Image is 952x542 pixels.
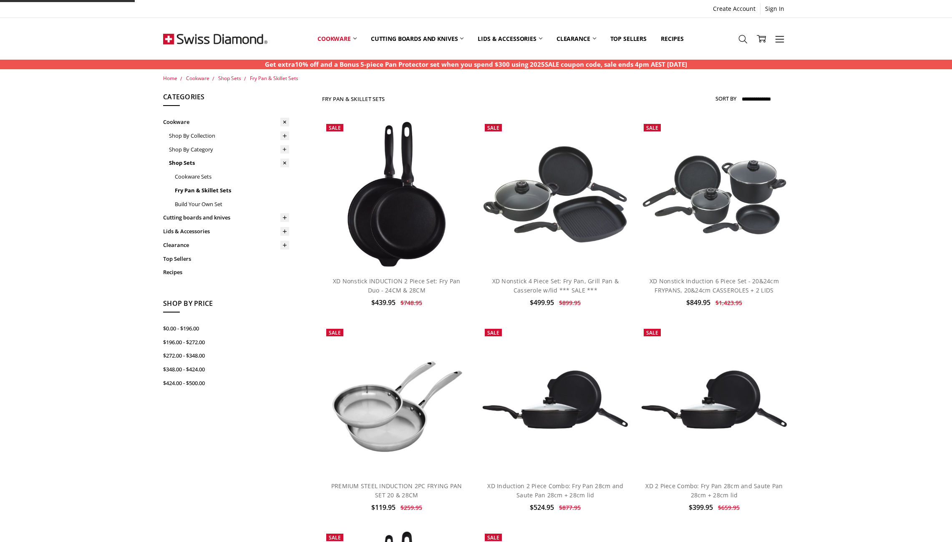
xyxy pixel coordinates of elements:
span: $899.95 [559,299,581,307]
span: Sale [329,329,341,336]
h5: Shop By Price [163,298,289,313]
a: XD 2 Piece Combo: Fry Pan 28cm and Saute Pan 28cm + 28cm lid [640,325,789,474]
a: XD Nonstick INDUCTION 2 Piece Set: Fry Pan Duo - 24CM & 28CM [322,120,471,269]
p: Get extra10% off and a Bonus 5-piece Pan Protector set when you spend $300 using 2025SALE coupon ... [265,60,687,69]
img: Free Shipping On Every Order [163,18,267,60]
img: XD Induction 2 Piece Combo: Fry Pan 28cm and Saute Pan 28cm + 28cm lid [481,368,630,431]
span: $877.95 [559,504,581,512]
a: XD Nonstick 4 Piece Set: Fry Pan, Grill Pan & Casserole w/lid *** SALE *** [481,120,630,269]
a: Shop By Collection [169,129,289,143]
a: Create Account [708,3,760,15]
a: XD Induction 2 Piece Combo: Fry Pan 28cm and Saute Pan 28cm + 28cm lid [487,482,623,499]
span: Sale [487,124,499,131]
a: Cutting boards and knives [364,20,471,57]
span: $399.95 [689,503,713,512]
a: Clearance [163,238,289,252]
span: $659.95 [718,504,740,512]
a: XD Nonstick INDUCTION 2 Piece Set: Fry Pan Duo - 24CM & 28CM [333,277,461,294]
a: XD Nonstick Induction 6 Piece Set - 20&24cm FRYPANS, 20&24cm CASSEROLES + 2 LIDS [640,120,789,269]
a: Recipes [163,265,289,279]
img: XD Nonstick INDUCTION 2 Piece Set: Fry Pan Duo - 24CM & 28CM [345,120,448,269]
a: PREMIUM STEEL INDUCTION 2PC FRYING PAN SET 20 & 28CM [331,482,462,499]
span: $439.95 [371,298,395,307]
a: Build Your Own Set [175,197,289,211]
a: Lids & Accessories [471,20,549,57]
span: $1,423.95 [715,299,742,307]
a: Top Sellers [603,20,654,57]
span: $119.95 [371,503,395,512]
span: Sale [487,329,499,336]
a: Clearance [549,20,603,57]
span: Sale [646,329,658,336]
a: Shop Sets [218,75,241,82]
a: XD Nonstick Induction 6 Piece Set - 20&24cm FRYPANS, 20&24cm CASSEROLES + 2 LIDS [650,277,779,294]
a: Lids & Accessories [163,224,289,238]
h1: Fry Pan & Skillet Sets [322,96,385,102]
a: XD Induction 2 Piece Combo: Fry Pan 28cm and Saute Pan 28cm + 28cm lid [481,325,630,474]
label: Sort By [715,92,736,105]
a: $196.00 - $272.00 [163,335,289,349]
h5: Categories [163,92,289,106]
a: Cutting boards and knives [163,211,289,224]
a: Fry Pan & Skillet Sets [250,75,298,82]
a: Home [163,75,177,82]
a: Recipes [654,20,691,57]
img: XD Nonstick 4 Piece Set: Fry Pan, Grill Pan & Casserole w/lid *** SALE *** [481,144,630,246]
a: Cookware [163,115,289,129]
span: $524.95 [530,503,554,512]
a: $0.00 - $196.00 [163,322,289,335]
a: XD Nonstick 4 Piece Set: Fry Pan, Grill Pan & Casserole w/lid *** SALE *** [492,277,619,294]
a: XD 2 Piece Combo: Fry Pan 28cm and Saute Pan 28cm + 28cm lid [645,482,783,499]
img: XD Nonstick Induction 6 Piece Set - 20&24cm FRYPANS, 20&24cm CASSEROLES + 2 LIDS [640,153,789,237]
img: PREMIUM STEEL INDUCTION 2PC FRYING PAN SET 20 & 28CM [322,325,471,474]
span: $849.95 [686,298,710,307]
a: Shop By Category [169,143,289,156]
a: Cookware [310,20,364,57]
span: Sale [646,124,658,131]
span: $259.95 [400,504,422,512]
a: Cookware Sets [175,170,289,184]
a: Fry Pan & Skillet Sets [175,184,289,197]
span: Sale [329,124,341,131]
a: Sign In [761,3,789,15]
a: Shop Sets [169,156,289,170]
a: $348.00 - $424.00 [163,363,289,376]
span: $499.95 [530,298,554,307]
a: Cookware [186,75,209,82]
a: $272.00 - $348.00 [163,349,289,363]
a: Top Sellers [163,252,289,266]
a: $424.00 - $500.00 [163,376,289,390]
img: XD 2 Piece Combo: Fry Pan 28cm and Saute Pan 28cm + 28cm lid [640,368,789,431]
span: Sale [329,534,341,541]
span: $748.95 [400,299,422,307]
span: Sale [487,534,499,541]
